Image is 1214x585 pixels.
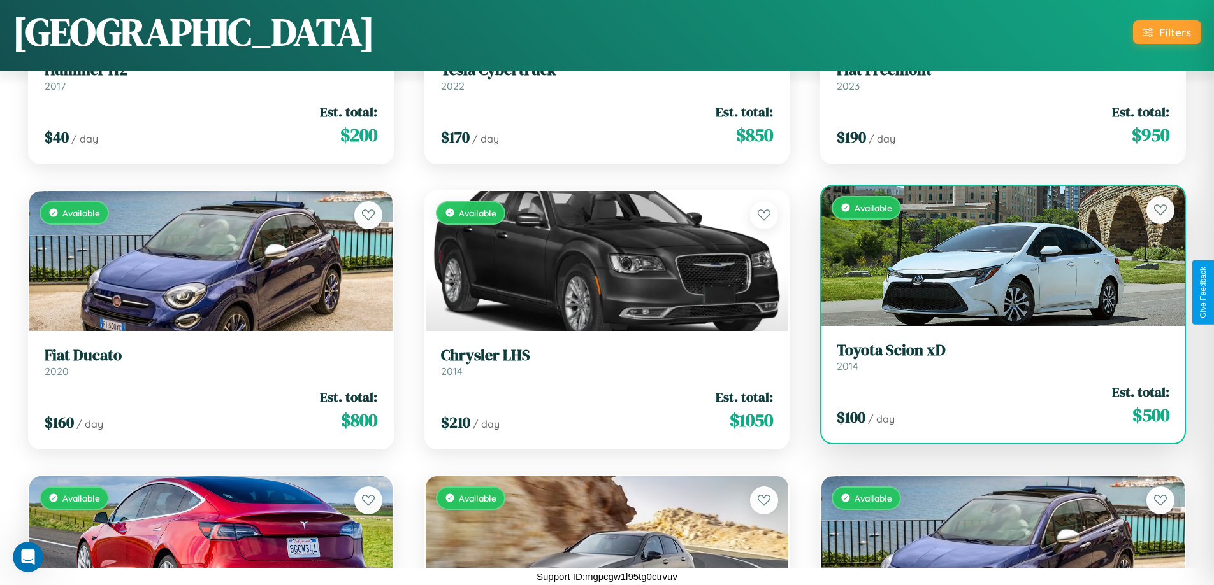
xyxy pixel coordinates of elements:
span: / day [868,412,895,425]
span: $ 170 [441,127,470,148]
h3: Toyota Scion xD [837,341,1169,360]
span: 2023 [837,80,860,92]
span: Est. total: [320,388,377,406]
span: / day [473,418,500,430]
span: 2017 [45,80,66,92]
span: $ 160 [45,412,74,433]
p: Support ID: mgpcgw1l95tg0ctrvuv [537,568,677,585]
span: Available [855,493,892,504]
span: Available [62,208,100,218]
span: 2020 [45,365,69,377]
div: Give Feedback [1199,267,1208,318]
span: Available [62,493,100,504]
a: Hummer H22017 [45,61,377,92]
span: $ 950 [1132,122,1169,148]
span: Available [459,493,496,504]
span: $ 190 [837,127,866,148]
span: Est. total: [1112,102,1169,121]
span: / day [869,132,895,145]
span: $ 500 [1132,402,1169,428]
h1: [GEOGRAPHIC_DATA] [13,6,375,58]
span: $ 800 [341,407,377,433]
a: Toyota Scion xD2014 [837,341,1169,372]
a: Tesla Cybertruck2022 [441,61,774,92]
h3: Chrysler LHS [441,346,774,365]
a: Fiat Ducato2020 [45,346,377,377]
a: Chrysler LHS2014 [441,346,774,377]
span: Est. total: [320,102,377,121]
span: 2014 [837,360,858,372]
a: Fiat Freemont2023 [837,61,1169,92]
span: $ 850 [736,122,773,148]
span: $ 100 [837,407,865,428]
iframe: Intercom live chat [13,542,43,572]
button: Filters [1133,20,1201,44]
span: $ 40 [45,127,69,148]
span: / day [76,418,103,430]
span: Est. total: [716,388,773,406]
h3: Hummer H2 [45,61,377,80]
span: Available [855,202,892,213]
span: Available [459,208,496,218]
span: / day [472,132,499,145]
h3: Tesla Cybertruck [441,61,774,80]
div: Filters [1159,25,1191,39]
span: Est. total: [1112,383,1169,401]
span: 2022 [441,80,465,92]
span: / day [71,132,98,145]
span: $ 1050 [730,407,773,433]
h3: Fiat Ducato [45,346,377,365]
h3: Fiat Freemont [837,61,1169,80]
span: $ 200 [340,122,377,148]
span: Est. total: [716,102,773,121]
span: $ 210 [441,412,470,433]
span: 2014 [441,365,463,377]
